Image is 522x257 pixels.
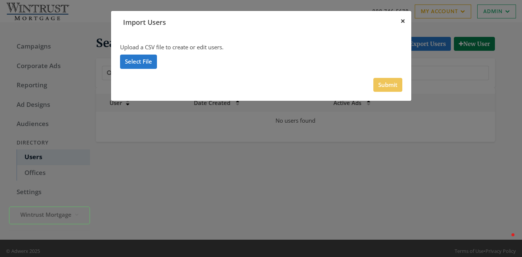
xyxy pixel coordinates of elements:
[9,207,90,224] button: Wintrust Mortgage
[20,210,72,219] span: Wintrust Mortgage
[120,55,157,68] label: Select File
[120,43,402,72] div: Upload a CSV file to create or edit users.
[117,12,166,27] span: Import Users
[373,78,402,92] button: Submit
[394,11,411,32] button: Close
[400,15,405,27] span: ×
[496,231,514,249] iframe: Intercom live chat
